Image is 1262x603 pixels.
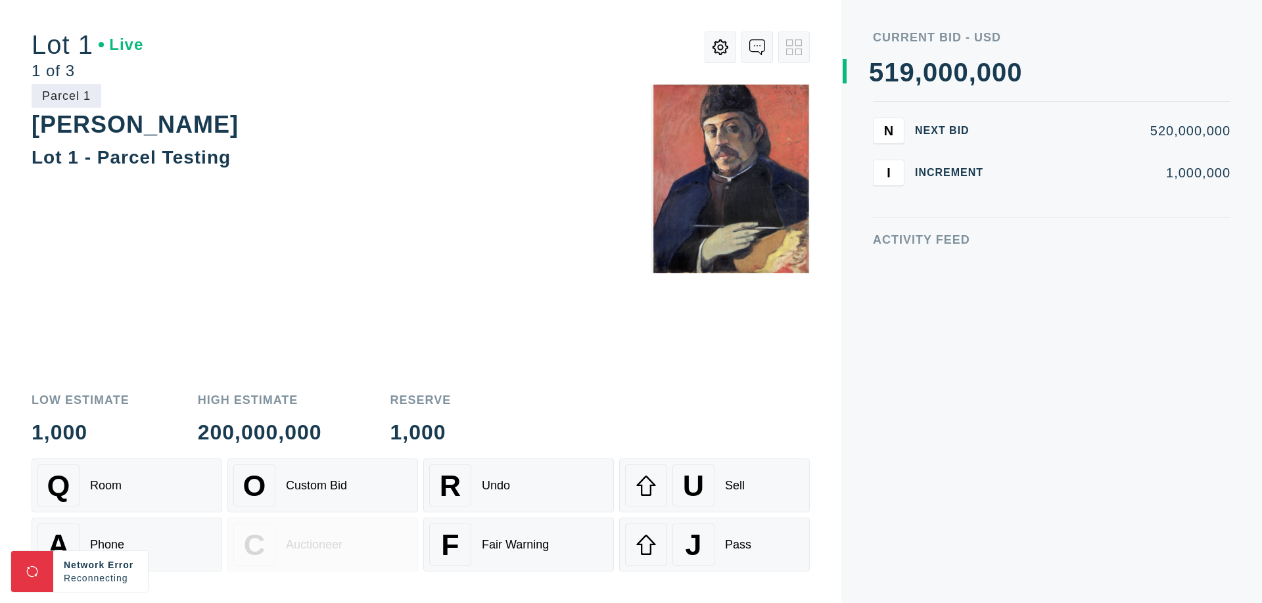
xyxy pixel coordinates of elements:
[423,518,614,571] button: FFair Warning
[887,165,891,180] span: I
[32,32,143,58] div: Lot 1
[869,59,884,85] div: 5
[440,469,461,502] span: R
[977,59,992,85] div: 0
[1004,124,1230,137] div: 520,000,000
[938,59,953,85] div: 0
[1004,166,1230,179] div: 1,000,000
[619,458,810,512] button: USell
[286,538,342,552] div: Auctioneer
[725,479,745,493] div: Sell
[915,167,994,178] div: Increment
[90,479,122,493] div: Room
[32,458,222,512] button: QRoom
[441,528,459,562] span: F
[198,422,322,443] div: 200,000,000
[873,234,1230,246] div: Activity Feed
[953,59,968,85] div: 0
[884,123,893,138] span: N
[390,394,452,406] div: Reserve
[47,469,70,502] span: Q
[683,469,704,502] span: U
[227,518,418,571] button: CAuctioneer
[244,528,265,562] span: C
[482,538,549,552] div: Fair Warning
[969,59,977,322] div: ,
[482,479,510,493] div: Undo
[423,458,614,512] button: RUndo
[64,558,137,571] div: Network Error
[90,538,124,552] div: Phone
[873,118,904,144] button: N
[32,394,129,406] div: Low Estimate
[32,518,222,571] button: APhone
[725,538,751,552] div: Pass
[286,479,347,493] div: Custom Bid
[99,37,143,53] div: Live
[992,59,1007,85] div: 0
[900,59,915,85] div: 9
[873,32,1230,43] div: Current Bid - USD
[685,528,701,562] span: J
[198,394,322,406] div: High Estimate
[390,422,452,443] div: 1,000
[923,59,938,85] div: 0
[32,84,101,108] div: Parcel 1
[227,458,418,512] button: OCustom Bid
[32,147,231,167] div: Lot 1 - Parcel Testing
[915,59,923,322] div: ,
[32,63,143,79] div: 1 of 3
[48,528,69,562] span: A
[32,422,129,443] div: 1,000
[1007,59,1022,85] div: 0
[915,125,994,136] div: Next Bid
[884,59,899,85] div: 1
[619,518,810,571] button: JPass
[873,160,904,186] button: I
[243,469,266,502] span: O
[32,111,239,138] div: [PERSON_NAME]
[64,571,137,585] div: Reconnecting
